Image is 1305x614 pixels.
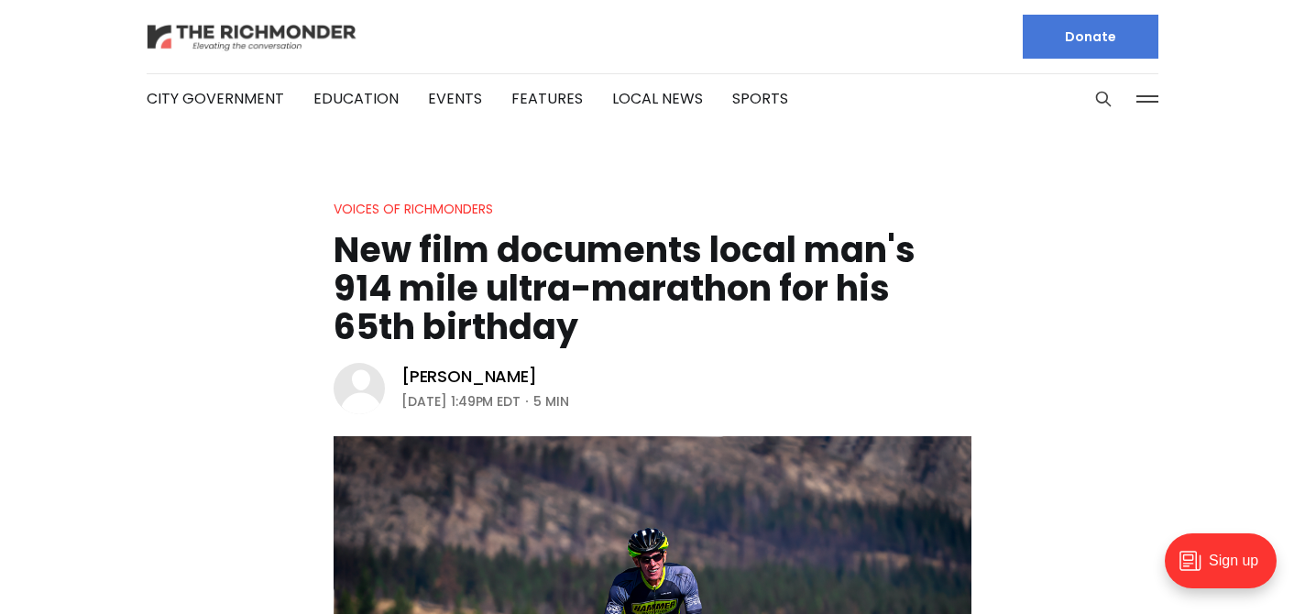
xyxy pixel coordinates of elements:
a: Donate [1023,15,1158,59]
a: [PERSON_NAME] [401,366,537,388]
img: The Richmonder [147,21,357,53]
a: Education [313,88,399,109]
a: Sports [732,88,788,109]
time: [DATE] 1:49PM EDT [401,390,521,412]
h1: New film documents local man's 914 mile ultra-marathon for his 65th birthday [334,231,971,346]
a: Voices of Richmonders [334,200,493,218]
button: Search this site [1090,85,1117,113]
iframe: portal-trigger [1149,524,1305,614]
a: Local News [612,88,703,109]
a: Features [511,88,583,109]
a: City Government [147,88,284,109]
span: 5 min [533,390,569,412]
a: Events [428,88,482,109]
